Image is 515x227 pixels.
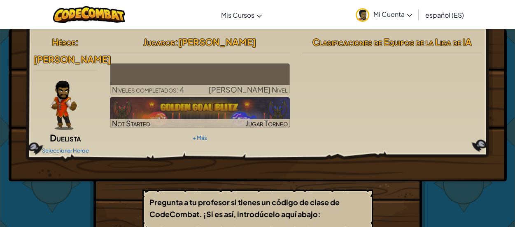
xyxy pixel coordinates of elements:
[221,11,254,19] span: Mis Cursos
[245,118,288,128] span: Jugar Torneo
[193,134,207,141] a: + Más
[209,85,288,94] span: [PERSON_NAME] Nivel
[53,6,125,23] img: CodeCombat logo
[425,11,464,19] span: español (ES)
[110,63,290,95] a: Jugar Siguiente Nivel
[352,2,416,28] a: Mi Cuenta
[52,36,75,48] span: Héroe
[110,97,290,128] img: Golden Goal
[175,36,178,48] span: :
[143,36,175,48] span: Jugador
[33,53,111,65] span: [PERSON_NAME]
[112,85,184,94] span: Niveles completados: 4
[112,118,150,128] span: Not Started
[50,132,81,144] span: Duelista
[217,4,266,26] a: Mis Cursos
[51,81,77,130] img: duelist-pose.png
[178,36,256,48] span: [PERSON_NAME]
[373,10,412,19] span: Mi Cuenta
[421,4,468,26] a: español (ES)
[75,36,79,48] span: :
[356,8,369,22] img: avatar
[42,147,89,154] a: Seleccionar Heroe
[149,197,340,219] b: Pregunta a tu profesor si tienes un código de clase de CodeCombat. ¡Si es así, introdúcelo aquí a...
[110,97,290,128] a: Not StartedJugar Torneo
[312,36,472,48] span: Clasificaciones de Equipos de la Liga de IA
